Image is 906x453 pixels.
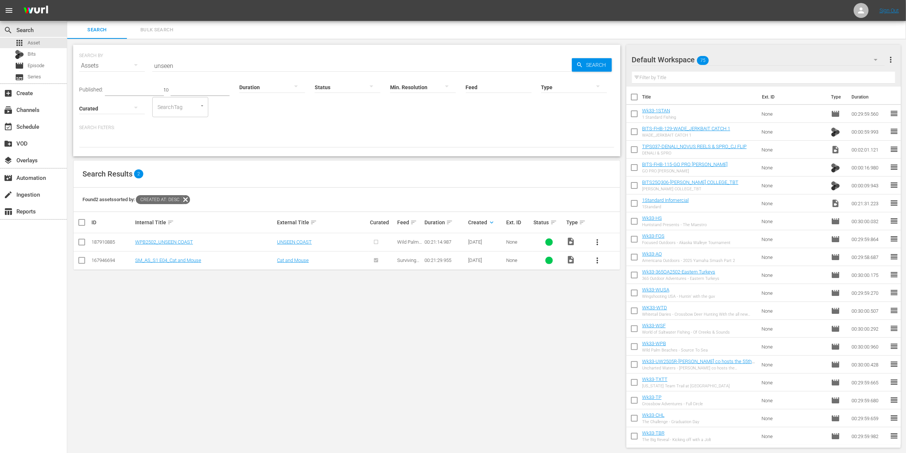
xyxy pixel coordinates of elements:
[759,302,828,320] td: None
[642,204,689,209] div: 1Standard
[642,412,664,418] a: Wk33-CHL
[831,306,840,315] span: Episode
[15,50,24,59] div: Bits
[91,239,133,245] div: 187910885
[91,257,133,263] div: 167946694
[831,253,840,262] span: Episode
[831,145,840,154] span: Video
[759,427,828,445] td: None
[890,378,899,387] span: reorder
[397,218,422,227] div: Feed
[849,248,890,266] td: 00:29:58.687
[507,257,532,263] div: None
[72,26,122,34] span: Search
[642,187,738,191] div: [PERSON_NAME] COLLEGE_TBT
[849,230,890,248] td: 00:29:59.864
[4,156,13,165] span: Overlays
[79,87,103,93] span: Published:
[849,194,890,212] td: 00:21:31.223
[28,62,44,69] span: Episode
[424,239,466,245] div: 00:21:14.987
[759,374,828,391] td: None
[831,342,840,351] span: Episode
[759,230,828,248] td: None
[82,197,190,202] span: Found 2 assets sorted by:
[134,169,143,178] span: 2
[849,338,890,356] td: 00:30:00.960
[886,51,895,69] button: more_vert
[588,233,606,251] button: more_vert
[642,233,664,239] a: Wk33-FOS
[468,218,504,227] div: Created
[18,2,54,19] img: ans4CAIJ8jUAAAAAAAAAAAAAAAAAAAAAAAAgQb4GAAAAAAAAAAAAAAAAAAAAAAAAJMjXAAAAAAAAAAAAAAAAAAAAAAAAgAT5G...
[593,238,602,247] span: more_vert
[277,257,309,263] a: Cat and Mouse
[831,199,840,208] span: Video
[849,266,890,284] td: 00:30:00.175
[28,73,41,81] span: Series
[15,73,24,82] span: Series
[759,105,828,123] td: None
[890,342,899,351] span: reorder
[583,58,612,72] span: Search
[849,159,890,176] td: 00:00:16.980
[890,199,899,207] span: reorder
[164,87,169,93] span: to
[890,413,899,422] span: reorder
[642,144,747,149] a: TIPS037-DENALI_NOVUS REELS & SPRO_CJ FLIP
[831,432,840,441] span: Episode
[642,341,666,346] a: Wk33-WPB
[759,409,828,427] td: None
[135,257,201,263] a: SM_AS_S1 E04_Cat and Mouse
[488,219,495,226] span: keyboard_arrow_down
[890,145,899,154] span: reorder
[831,324,840,333] span: Episode
[642,240,731,245] div: Focused Outdoors - Akaska Walleye Tournament
[849,391,890,409] td: 00:29:59.680
[167,219,174,226] span: sort
[91,219,133,225] div: ID
[642,197,689,203] a: 1Standard Infomercial
[642,251,662,257] a: Wk33-AO
[277,218,368,227] div: External Title
[642,222,707,227] div: Huntstand Presents - The Maestro
[199,102,206,109] button: Open
[759,266,828,284] td: None
[759,338,828,356] td: None
[890,360,899,369] span: reorder
[642,215,662,221] a: Wk33-HS
[849,356,890,374] td: 00:30:00.428
[890,431,899,440] span: reorder
[831,414,840,423] span: Episode
[831,162,840,173] span: Bits
[642,330,730,335] div: World of Saltwater Fishing - Of Creeks & Sounds
[849,284,890,302] td: 00:29:59.270
[642,151,747,156] div: DENALI & SPRO
[831,378,840,387] span: Episode
[424,257,466,263] div: 00:21:29.955
[758,87,827,107] th: Ext. ID
[642,402,703,406] div: Crossbow Adventures - Full Circle
[759,194,828,212] td: None
[759,123,828,141] td: None
[642,179,738,185] a: BITS25Q306-[PERSON_NAME] COLLEGE_TBT
[4,89,13,98] span: Create
[890,306,899,315] span: reorder
[642,87,758,107] th: Title
[277,239,312,245] a: UNSEEN COAST
[4,106,13,115] span: Channels
[642,366,756,371] div: Uncharted Waters - [PERSON_NAME] co hosts the Bassmaster Classic and goes for Giant Alligator Gar...
[759,391,828,409] td: None
[446,219,453,226] span: sort
[642,359,755,375] a: Wk33-UW2505R-[PERSON_NAME] co hosts the 55th Bassmaster Classic and goes for Giant Alligator Gar ...
[886,55,895,64] span: more_vert
[890,252,899,261] span: reorder
[642,419,699,424] div: The Challenge - Graduation Day
[642,312,756,317] div: Whitetail Diaries - Crossbow Deer Hunting With the all new 2025 Ten Point Turbo X
[759,248,828,266] td: None
[849,176,890,194] td: 00:00:09.943
[642,384,730,388] div: [US_STATE] Team Trail at [GEOGRAPHIC_DATA]
[826,87,847,107] th: Type
[310,219,317,226] span: sort
[642,305,667,310] a: WK33-WTD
